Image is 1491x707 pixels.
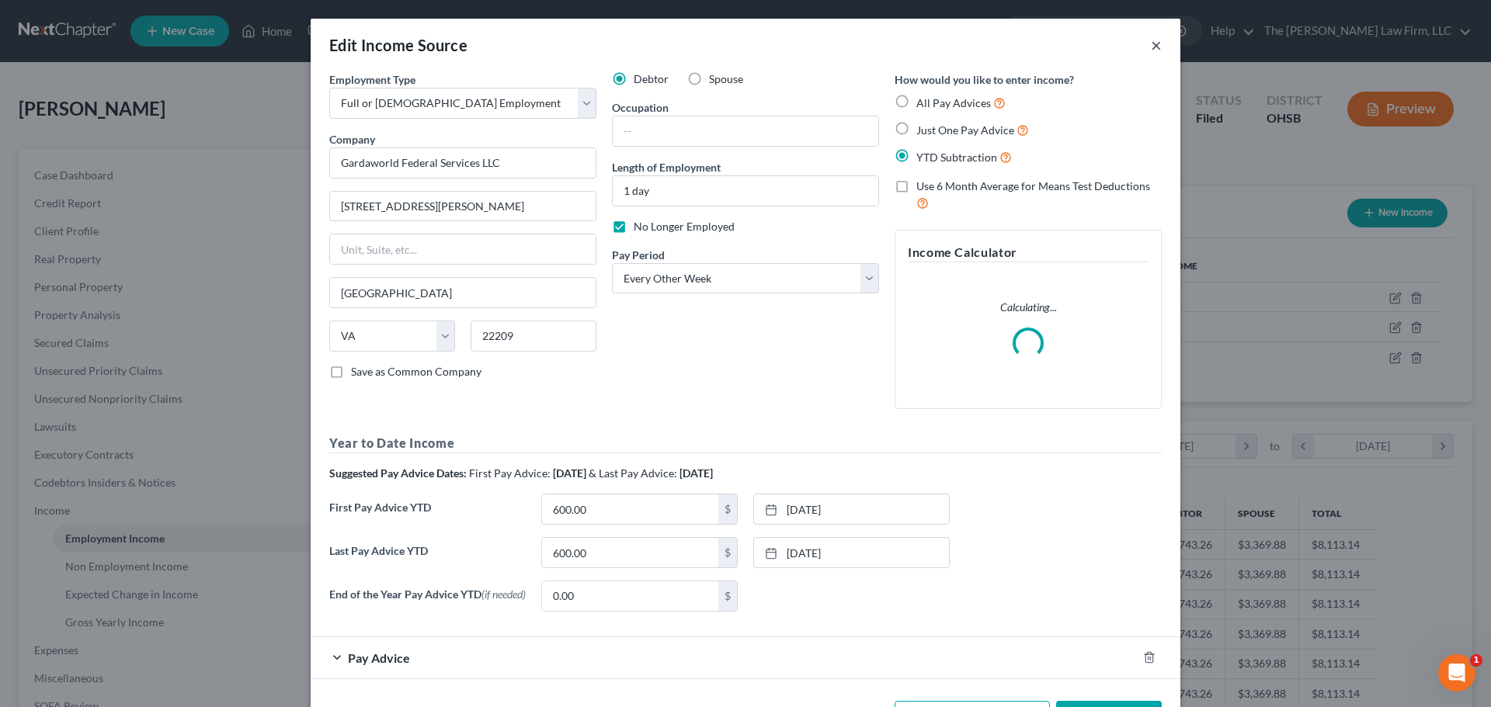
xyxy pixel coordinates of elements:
label: First Pay Advice YTD [321,494,533,537]
input: -- [613,116,878,146]
span: Save as Common Company [351,365,481,378]
span: First Pay Advice: [469,466,551,480]
strong: Suggested Pay Advice Dates: [329,466,467,480]
span: Use 6 Month Average for Means Test Deductions [916,179,1150,192]
h5: Year to Date Income [329,434,1162,453]
div: $ [718,494,737,524]
span: No Longer Employed [634,220,735,233]
h5: Income Calculator [908,243,1149,262]
span: 1 [1470,654,1482,667]
span: (if needed) [481,587,526,601]
button: × [1151,36,1162,54]
span: Just One Pay Advice [916,123,1014,137]
label: End of the Year Pay Advice YTD [321,581,533,624]
div: $ [718,538,737,567]
input: 0.00 [542,494,718,524]
strong: [DATE] [679,466,713,480]
span: Pay Period [612,248,665,262]
span: Spouse [709,72,743,85]
label: Length of Employment [612,159,721,175]
a: [DATE] [754,494,949,524]
label: Occupation [612,99,669,116]
input: 0.00 [542,538,718,567]
p: Calculating... [908,300,1149,315]
input: Search company by name... [329,147,596,178]
input: Enter zip... [471,321,596,352]
div: Edit Income Source [329,34,467,56]
a: [DATE] [754,538,949,567]
span: Debtor [634,72,669,85]
span: YTD Subtraction [916,151,997,164]
span: Pay Advice [348,650,410,665]
span: & Last Pay Advice: [589,466,677,480]
div: $ [718,581,737,611]
label: How would you like to enter income? [895,71,1074,88]
input: Enter city... [330,278,596,307]
span: All Pay Advices [916,96,991,109]
iframe: Intercom live chat [1438,654,1475,691]
input: Enter address... [330,192,596,221]
input: 0.00 [542,581,718,611]
span: Company [329,133,375,146]
strong: [DATE] [553,466,586,480]
span: Employment Type [329,73,415,86]
label: Last Pay Advice YTD [321,537,533,581]
input: ex: 2 years [613,176,878,206]
input: Unit, Suite, etc... [330,234,596,264]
